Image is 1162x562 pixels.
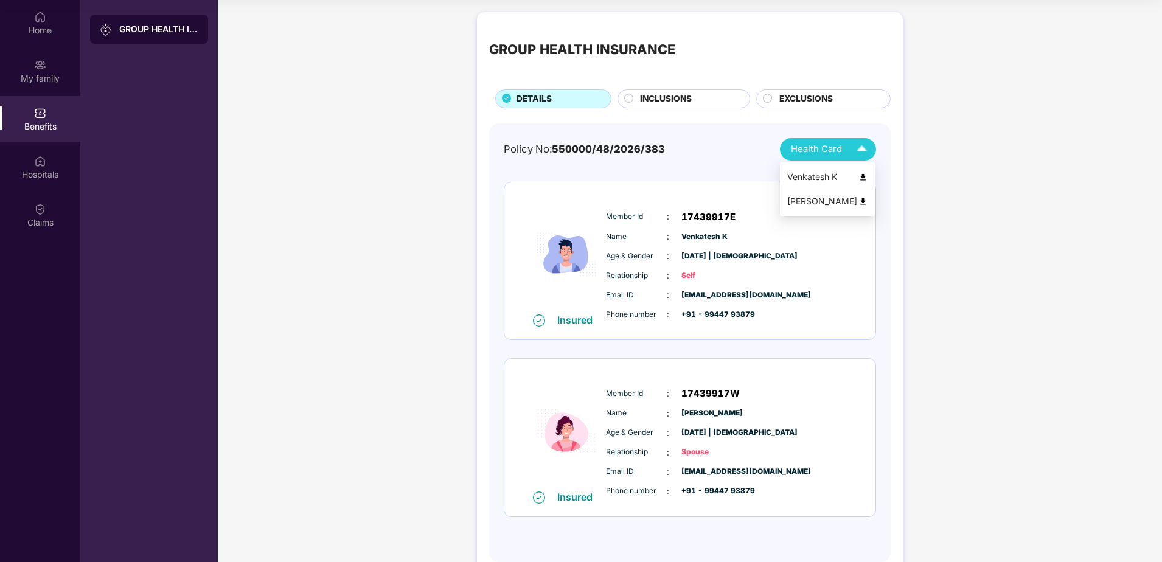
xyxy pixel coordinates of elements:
[858,197,868,206] img: svg+xml;base64,PHN2ZyB4bWxucz0iaHR0cDovL3d3dy53My5vcmcvMjAwMC9zdmciIHdpZHRoPSI0OCIgaGVpZ2h0PSI0OC...
[34,107,46,119] img: svg+xml;base64,PHN2ZyBpZD0iQmVuZWZpdHMiIHhtbG5zPSJodHRwOi8vd3d3LnczLm9yZy8yMDAwL3N2ZyIgd2lkdGg9Ij...
[530,195,603,313] img: icon
[34,11,46,23] img: svg+xml;base64,PHN2ZyBpZD0iSG9tZSIgeG1sbnM9Imh0dHA6Ly93d3cudzMub3JnLzIwMDAvc3ZnIiB3aWR0aD0iMjAiIG...
[779,92,833,106] span: EXCLUSIONS
[489,39,675,60] div: GROUP HEALTH INSURANCE
[557,314,600,326] div: Insured
[34,203,46,215] img: svg+xml;base64,PHN2ZyBpZD0iQ2xhaW0iIHhtbG5zPSJodHRwOi8vd3d3LnczLm9yZy8yMDAwL3N2ZyIgd2lkdGg9IjIwIi...
[530,372,603,490] img: icon
[533,491,545,504] img: svg+xml;base64,PHN2ZyB4bWxucz0iaHR0cDovL3d3dy53My5vcmcvMjAwMC9zdmciIHdpZHRoPSIxNiIgaGVpZ2h0PSIxNi...
[681,446,742,458] span: Spouse
[681,231,742,243] span: Venkatesh K
[681,485,742,497] span: +91 - 99447 93879
[606,388,667,400] span: Member Id
[787,170,868,184] div: Venkatesh K
[681,251,742,262] span: [DATE] | [DEMOGRAPHIC_DATA]
[517,92,552,106] span: DETAILS
[606,211,667,223] span: Member Id
[100,24,112,36] img: svg+xml;base64,PHN2ZyB3aWR0aD0iMjAiIGhlaWdodD0iMjAiIHZpZXdCb3g9IjAgMCAyMCAyMCIgZmlsbD0ibm9uZSIgeG...
[34,155,46,167] img: svg+xml;base64,PHN2ZyBpZD0iSG9zcGl0YWxzIiB4bWxucz0iaHR0cDovL3d3dy53My5vcmcvMjAwMC9zdmciIHdpZHRoPS...
[667,446,669,459] span: :
[606,485,667,497] span: Phone number
[681,270,742,282] span: Self
[681,309,742,321] span: +91 - 99447 93879
[681,386,740,401] span: 17439917W
[557,491,600,503] div: Insured
[780,138,876,161] button: Health Card
[667,387,669,400] span: :
[667,230,669,243] span: :
[667,407,669,420] span: :
[851,139,872,160] img: Icuh8uwCUCF+XjCZyLQsAKiDCM9HiE6CMYmKQaPGkZKaA32CAAACiQcFBJY0IsAAAAASUVORK5CYII=
[791,142,842,156] span: Health Card
[681,210,736,224] span: 17439917E
[667,249,669,263] span: :
[606,290,667,301] span: Email ID
[606,270,667,282] span: Relationship
[667,485,669,498] span: :
[606,408,667,419] span: Name
[640,92,692,106] span: INCLUSIONS
[858,173,868,182] img: svg+xml;base64,PHN2ZyB4bWxucz0iaHR0cDovL3d3dy53My5vcmcvMjAwMC9zdmciIHdpZHRoPSI0OCIgaGVpZ2h0PSI0OC...
[606,309,667,321] span: Phone number
[552,143,665,155] span: 550000/48/2026/383
[606,427,667,439] span: Age & Gender
[667,308,669,321] span: :
[667,269,669,282] span: :
[533,314,545,327] img: svg+xml;base64,PHN2ZyB4bWxucz0iaHR0cDovL3d3dy53My5vcmcvMjAwMC9zdmciIHdpZHRoPSIxNiIgaGVpZ2h0PSIxNi...
[667,426,669,440] span: :
[606,231,667,243] span: Name
[681,290,742,301] span: [EMAIL_ADDRESS][DOMAIN_NAME]
[681,466,742,477] span: [EMAIL_ADDRESS][DOMAIN_NAME]
[119,23,198,35] div: GROUP HEALTH INSURANCE
[606,446,667,458] span: Relationship
[667,465,669,479] span: :
[667,288,669,302] span: :
[667,210,669,223] span: :
[787,195,868,208] div: [PERSON_NAME]
[681,427,742,439] span: [DATE] | [DEMOGRAPHIC_DATA]
[606,466,667,477] span: Email ID
[34,59,46,71] img: svg+xml;base64,PHN2ZyB3aWR0aD0iMjAiIGhlaWdodD0iMjAiIHZpZXdCb3g9IjAgMCAyMCAyMCIgZmlsbD0ibm9uZSIgeG...
[606,251,667,262] span: Age & Gender
[681,408,742,419] span: [PERSON_NAME]
[504,141,665,157] div: Policy No:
